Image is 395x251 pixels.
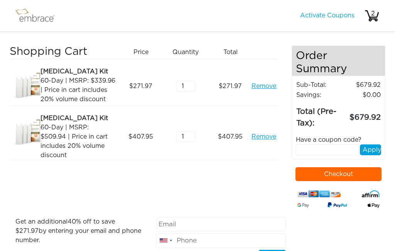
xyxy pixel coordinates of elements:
[292,46,385,76] h4: Order Summary
[219,81,242,91] span: 271.97
[360,144,381,155] button: Apply
[296,80,343,90] td: Sub-Total:
[41,114,116,123] div: [MEDICAL_DATA] Kit
[15,217,145,245] p: Get an additional % off to save $ by entering your email and phone number.
[252,81,276,91] a: Remove
[41,76,116,104] div: 60-Day | MSRP: $339.96 | Price in cart includes 20% volume discount
[129,81,152,91] span: 271.97
[296,90,343,100] td: Savings :
[211,46,256,59] div: Total
[19,228,39,234] span: 271.97
[364,8,380,24] img: cart
[365,9,381,18] div: 2
[300,12,354,19] a: Activate Coupons
[343,90,381,100] td: 0.00
[295,167,382,181] button: Checkout
[343,80,381,90] td: 679.92
[252,132,276,141] a: Remove
[362,190,380,197] img: affirm-logo.svg
[157,234,174,248] div: United States: +1
[10,114,48,152] img: a09f5d18-8da6-11e7-9c79-02e45ca4b85b.jpeg
[41,67,116,76] div: [MEDICAL_DATA] Kit
[364,12,380,19] a: 2
[10,46,116,59] h3: Shopping Cart
[156,233,285,248] input: Phone
[122,46,166,59] div: Price
[156,217,285,232] input: Email
[297,189,341,198] img: credit-cards.png
[128,132,153,141] span: 407.95
[297,203,309,208] img: Google-Pay-Logo.svg
[327,201,347,209] img: paypal-v3.png
[368,203,380,208] img: fullApplePay.png
[14,6,64,25] img: logo.png
[218,132,243,141] span: 407.95
[296,100,343,129] td: Total (Pre-Tax):
[10,67,48,105] img: 08a01078-8cea-11e7-8349-02e45ca4b85b.jpeg
[343,100,381,129] td: 679.92
[290,135,387,144] div: Have a coupon code?
[41,123,116,160] div: 60-Day | MSRP: $509.94 | Price in cart includes 20% volume discount
[68,219,76,225] span: 40
[172,47,199,57] span: Quantity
